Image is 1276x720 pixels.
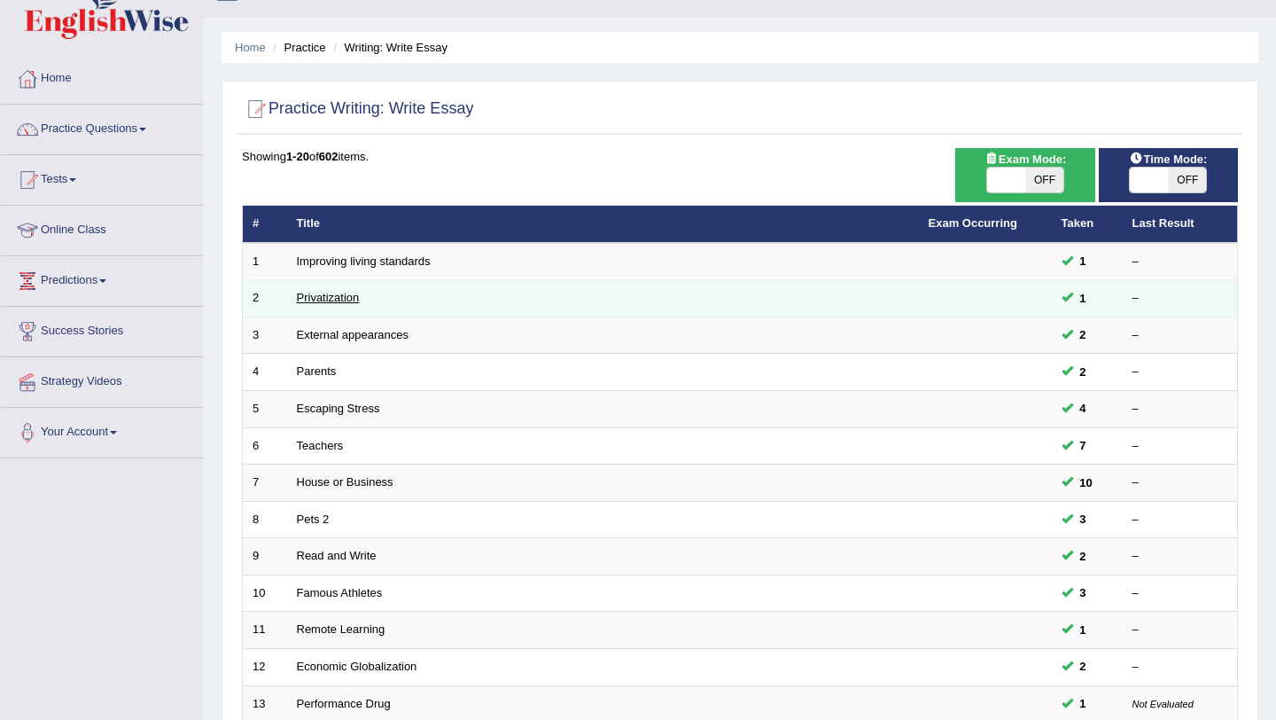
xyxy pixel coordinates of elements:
[1073,436,1093,455] span: You can still take this question
[287,206,919,243] th: Title
[1073,510,1093,528] span: You can still take this question
[1132,474,1228,491] div: –
[1132,401,1228,418] div: –
[977,150,1073,168] span: Exam Mode:
[1,256,203,301] a: Predictions
[243,317,287,354] td: 3
[297,475,393,489] a: House or Business
[1,155,203,200] a: Tests
[297,513,330,526] a: Pets 2
[319,150,338,163] b: 602
[297,402,380,415] a: Escaping Stress
[1,307,203,351] a: Success Stories
[297,697,391,710] a: Performance Drug
[1025,168,1063,192] span: OFF
[929,216,1017,230] a: Exam Occurring
[1073,325,1093,344] span: You can still take this question
[297,254,431,268] a: Improving living standards
[243,354,287,391] td: 4
[955,148,1094,202] div: Show exams occurring in exams
[235,41,266,54] a: Home
[268,39,325,56] li: Practice
[1132,327,1228,344] div: –
[1132,438,1228,455] div: –
[1073,252,1093,270] span: You can still take this question
[1132,659,1228,676] div: –
[1,54,203,98] a: Home
[1073,473,1100,492] span: You can still take this question
[1073,583,1093,602] span: You can still take this question
[1122,150,1214,168] span: Time Mode:
[297,660,417,673] a: Economic Globalization
[243,280,287,317] td: 2
[1132,699,1194,709] small: Not Evaluated
[243,648,287,685] td: 12
[1073,399,1093,418] span: You can still take this question
[297,328,408,341] a: External appearances
[1,206,203,250] a: Online Class
[1132,254,1228,270] div: –
[329,39,447,56] li: Writing: Write Essay
[1168,168,1206,192] span: OFF
[1073,363,1093,381] span: You can still take this question
[1132,585,1228,602] div: –
[242,96,473,122] h2: Practice Writing: Write Essay
[297,586,383,599] a: Famous Athletes
[1073,621,1093,639] span: You can still take this question
[297,364,337,378] a: Parents
[1073,694,1093,713] span: You can still take this question
[243,427,287,465] td: 6
[1,408,203,452] a: Your Account
[1073,289,1093,308] span: You can still take this question
[242,148,1238,165] div: Showing of items.
[297,439,344,452] a: Teachers
[243,501,287,538] td: 8
[243,465,287,502] td: 7
[1073,657,1093,676] span: You can still take this question
[243,391,287,428] td: 5
[1073,547,1093,566] span: You can still take this question
[1132,622,1228,638] div: –
[1132,364,1228,380] div: –
[286,150,309,163] b: 1-20
[243,243,287,280] td: 1
[243,538,287,575] td: 9
[1132,512,1228,528] div: –
[1132,548,1228,565] div: –
[297,622,385,636] a: Remote Learning
[243,612,287,649] td: 11
[243,575,287,612] td: 10
[1132,290,1228,307] div: –
[1123,206,1238,243] th: Last Result
[1,357,203,402] a: Strategy Videos
[297,291,360,304] a: Privatization
[297,549,377,562] a: Read and Write
[1,105,203,149] a: Practice Questions
[1052,206,1123,243] th: Taken
[243,206,287,243] th: #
